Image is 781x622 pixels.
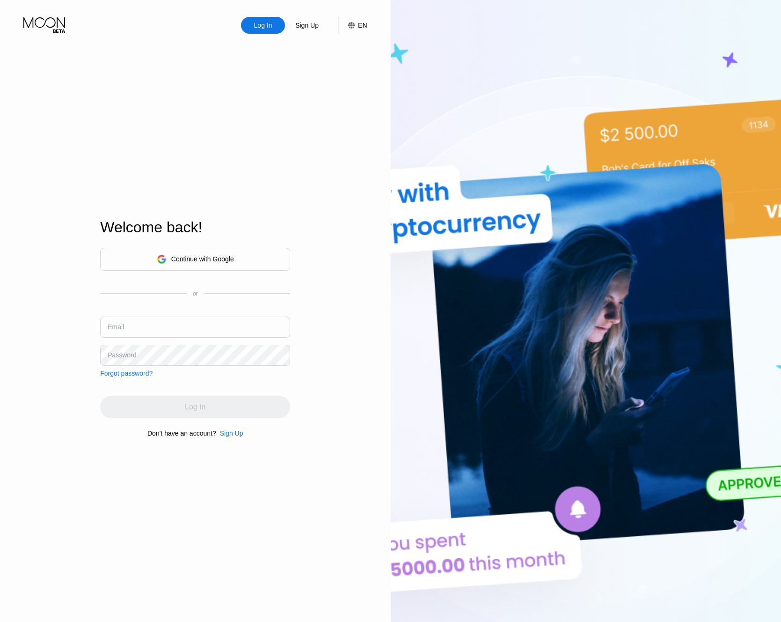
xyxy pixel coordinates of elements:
div: Continue with Google [100,248,290,271]
div: Log In [241,17,285,34]
div: Sign Up [216,429,243,437]
div: Sign Up [285,17,329,34]
div: Forgot password? [100,370,153,377]
div: Password [108,351,136,359]
div: Sign Up [220,429,243,437]
div: Welcome back! [100,219,290,236]
div: Don't have an account? [147,429,216,437]
div: Continue with Google [171,255,234,263]
div: Sign Up [294,21,320,30]
div: Log In [253,21,273,30]
div: Email [108,323,124,331]
div: EN [358,22,367,29]
div: or [193,290,198,297]
div: EN [338,17,367,34]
